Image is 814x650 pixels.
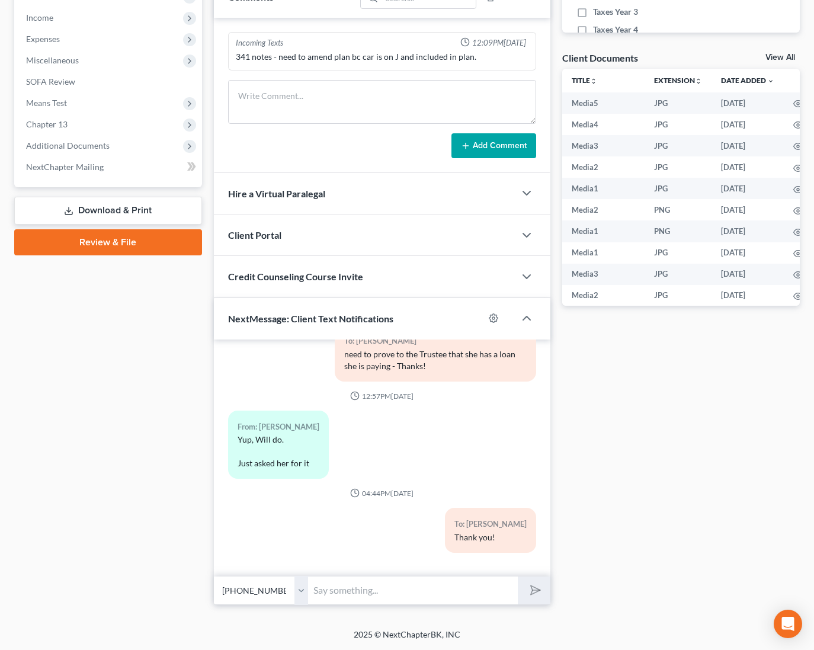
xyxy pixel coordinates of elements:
td: [DATE] [712,135,784,156]
a: Date Added expand_more [721,76,774,85]
a: View All [765,53,795,62]
td: JPG [645,92,712,114]
span: NextMessage: Client Text Notifications [228,313,393,324]
td: [DATE] [712,178,784,199]
button: Add Comment [451,133,536,158]
td: JPG [645,156,712,178]
div: To: [PERSON_NAME] [344,334,527,348]
span: Additional Documents [26,140,110,151]
span: SOFA Review [26,76,75,87]
span: Means Test [26,98,67,108]
td: [DATE] [712,285,784,306]
i: unfold_more [590,78,597,85]
td: JPG [645,178,712,199]
span: Expenses [26,34,60,44]
td: JPG [645,135,712,156]
span: Credit Counseling Course Invite [228,271,363,282]
span: Income [26,12,53,23]
td: Media2 [562,156,645,178]
td: JPG [645,242,712,264]
td: [DATE] [712,114,784,135]
span: NextChapter Mailing [26,162,104,172]
div: need to prove to the Trustee that she has a loan she is paying - Thanks! [344,348,527,372]
a: SOFA Review [17,71,202,92]
td: Media2 [562,199,645,220]
div: Open Intercom Messenger [774,610,802,638]
span: Client Portal [228,229,281,241]
td: [DATE] [712,242,784,264]
td: JPG [645,114,712,135]
td: PNG [645,199,712,220]
a: Download & Print [14,197,202,225]
td: [DATE] [712,199,784,220]
div: Client Documents [562,52,638,64]
td: Media1 [562,178,645,199]
td: Media2 [562,285,645,306]
div: 04:44PM[DATE] [228,488,537,498]
div: 2025 © NextChapterBK, INC [69,629,745,650]
td: Media3 [562,264,645,285]
span: 12:09PM[DATE] [472,37,526,49]
span: Taxes Year 3 [593,6,638,18]
a: Titleunfold_more [572,76,597,85]
div: To: [PERSON_NAME] [454,517,527,531]
i: expand_more [767,78,774,85]
td: Media3 [562,135,645,156]
span: Hire a Virtual Paralegal [228,188,325,199]
div: Incoming Texts [236,37,283,49]
td: [DATE] [712,220,784,242]
td: JPG [645,264,712,285]
td: Media5 [562,92,645,114]
div: 12:57PM[DATE] [228,391,537,401]
span: Taxes Year 4 [593,24,638,36]
input: Say something... [309,576,518,605]
td: PNG [645,220,712,242]
div: 341 notes - need to amend plan bc car is on J and included in plan. [236,51,529,63]
span: Miscellaneous [26,55,79,65]
div: Yup, Will do. Just asked her for it [238,434,319,469]
span: Chapter 13 [26,119,68,129]
div: Thank you! [454,531,527,543]
td: Media1 [562,242,645,264]
div: From: [PERSON_NAME] [238,420,319,434]
td: Media1 [562,220,645,242]
td: Media4 [562,114,645,135]
a: NextChapter Mailing [17,156,202,178]
td: JPG [645,285,712,306]
a: Review & File [14,229,202,255]
td: [DATE] [712,264,784,285]
td: [DATE] [712,92,784,114]
td: [DATE] [712,156,784,178]
i: unfold_more [695,78,702,85]
a: Extensionunfold_more [654,76,702,85]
